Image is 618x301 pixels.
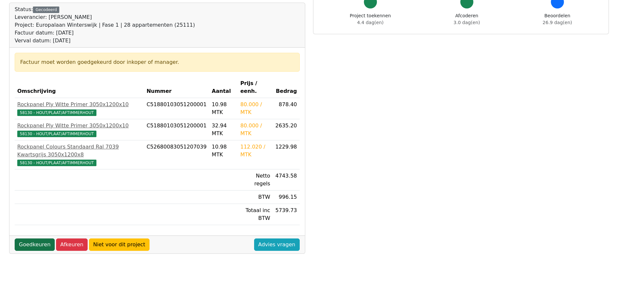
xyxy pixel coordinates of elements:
[238,169,273,191] td: Netto regels
[15,29,195,37] div: Factuur datum: [DATE]
[89,238,150,251] a: Niet voor dit project
[273,140,299,169] td: 1229.98
[240,122,270,137] div: 80.000 / MTK
[15,238,55,251] a: Goedkeuren
[17,143,141,159] div: Rockpanel Colours Standaard Ral 7039 Kwartsgrijs 3050x1200x8
[273,169,299,191] td: 4743.58
[17,122,141,137] a: Rockpanel Ply Witte Primer 3050x1200x1058130 - HOUT/PLAAT/AFTIMMERHOUT
[144,140,209,169] td: C52680083051207039
[212,122,235,137] div: 32.94 MTK
[15,77,144,98] th: Omschrijving
[144,119,209,140] td: C51880103051200001
[238,204,273,225] td: Totaal inc BTW
[17,101,141,108] div: Rockpanel Ply Witte Primer 3050x1200x10
[15,37,195,45] div: Verval datum: [DATE]
[273,119,299,140] td: 2635.20
[212,143,235,159] div: 10.98 MTK
[15,6,195,45] div: Status:
[254,238,300,251] a: Advies vragen
[453,12,480,26] div: Afcoderen
[240,101,270,116] div: 80.000 / MTK
[350,12,391,26] div: Project toekennen
[17,131,96,137] span: 58130 - HOUT/PLAAT/AFTIMMERHOUT
[17,122,141,130] div: Rockpanel Ply Witte Primer 3050x1200x10
[17,160,96,166] span: 58130 - HOUT/PLAAT/AFTIMMERHOUT
[56,238,88,251] a: Afkeuren
[273,77,299,98] th: Bedrag
[238,77,273,98] th: Prijs / eenh.
[17,101,141,116] a: Rockpanel Ply Witte Primer 3050x1200x1058130 - HOUT/PLAAT/AFTIMMERHOUT
[238,191,273,204] td: BTW
[543,12,572,26] div: Beoordelen
[357,20,383,25] span: 4.4 dag(en)
[20,58,294,66] div: Factuur moet worden goedgekeurd door inkoper of manager.
[15,13,195,21] div: Leverancier: [PERSON_NAME]
[273,98,299,119] td: 878.40
[15,21,195,29] div: Project: Europalaan Winterswijk | Fase 1 | 28 appartementen (25111)
[212,101,235,116] div: 10.98 MTK
[543,20,572,25] span: 26.9 dag(en)
[209,77,238,98] th: Aantal
[144,77,209,98] th: Nummer
[17,143,141,166] a: Rockpanel Colours Standaard Ral 7039 Kwartsgrijs 3050x1200x858130 - HOUT/PLAAT/AFTIMMERHOUT
[33,7,59,13] div: Gecodeerd
[240,143,270,159] div: 112.020 / MTK
[273,191,299,204] td: 996.15
[273,204,299,225] td: 5739.73
[144,98,209,119] td: C51880103051200001
[17,109,96,116] span: 58130 - HOUT/PLAAT/AFTIMMERHOUT
[453,20,480,25] span: 3.0 dag(en)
